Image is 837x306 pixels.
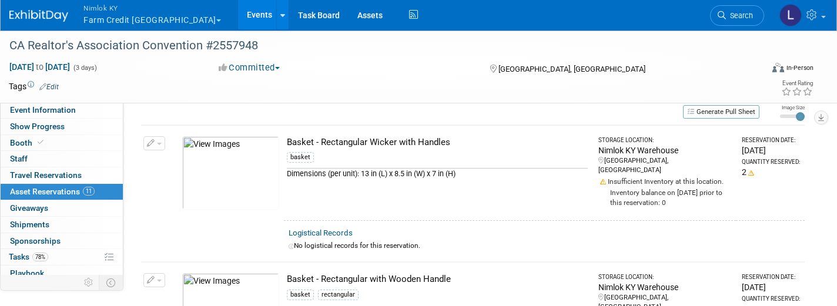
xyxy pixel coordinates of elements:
[772,63,784,72] img: Format-Inperson.png
[10,220,49,229] span: Shipments
[1,167,123,183] a: Travel Reservations
[598,175,731,187] div: Insufficient Inventory at this location.
[287,152,314,163] div: basket
[10,203,48,213] span: Giveaways
[9,62,71,72] span: [DATE] [DATE]
[182,136,279,210] img: View Images
[83,2,221,14] span: Nimlok KY
[10,105,76,115] span: Event Information
[10,138,46,147] span: Booth
[289,241,800,251] div: No logistical records for this reservation.
[83,187,95,196] span: 11
[287,273,588,285] div: Basket - Rectangular with Wooden Handle
[726,11,753,20] span: Search
[710,5,764,26] a: Search
[1,135,123,151] a: Booth
[79,275,99,290] td: Personalize Event Tab Strip
[498,65,645,73] span: [GEOGRAPHIC_DATA], [GEOGRAPHIC_DATA]
[10,154,28,163] span: Staff
[99,275,123,290] td: Toggle Event Tabs
[598,156,731,175] div: [GEOGRAPHIC_DATA], [GEOGRAPHIC_DATA]
[683,105,759,119] button: Generate Pull Sheet
[10,236,61,246] span: Sponsorships
[742,158,800,166] div: Quantity Reserved:
[1,102,123,118] a: Event Information
[10,187,95,196] span: Asset Reservations
[1,249,123,265] a: Tasks78%
[598,281,731,293] div: Nimlok KY Warehouse
[10,170,82,180] span: Travel Reservations
[9,80,59,92] td: Tags
[1,200,123,216] a: Giveaways
[10,268,44,278] span: Playbook
[742,273,800,281] div: Reservation Date:
[742,144,800,156] div: [DATE]
[72,64,97,72] span: (3 days)
[38,139,43,146] i: Booth reservation complete
[9,10,68,22] img: ExhibitDay
[779,4,802,26] img: Luc Schaefer
[598,136,731,144] div: Storage Location:
[780,104,805,111] div: Image Size
[215,62,284,74] button: Committed
[598,187,731,208] div: Inventory balance on [DATE] prior to this reservation: 0
[781,80,813,86] div: Event Rating
[1,119,123,134] a: Show Progress
[694,61,813,79] div: Event Format
[34,62,45,72] span: to
[287,290,314,300] div: basket
[287,168,588,179] div: Dimensions (per unit): 13 in (L) x 8.5 in (W) x 7 in (H)
[742,295,800,303] div: Quantity Reserved:
[289,228,353,237] a: Logistical Records
[287,136,588,149] div: Basket - Rectangular Wicker with Handles
[1,184,123,200] a: Asset Reservations11
[742,166,800,178] div: 2
[318,290,359,300] div: rectangular
[1,151,123,167] a: Staff
[32,253,48,261] span: 78%
[1,233,123,249] a: Sponsorships
[9,252,48,261] span: Tasks
[39,83,59,91] a: Edit
[598,273,731,281] div: Storage Location:
[742,136,800,144] div: Reservation Date:
[598,144,731,156] div: Nimlok KY Warehouse
[786,63,813,72] div: In-Person
[10,122,65,131] span: Show Progress
[1,217,123,233] a: Shipments
[5,35,745,56] div: CA Realtor's Association Convention #2557948
[742,281,800,293] div: [DATE]
[1,265,123,281] a: Playbook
